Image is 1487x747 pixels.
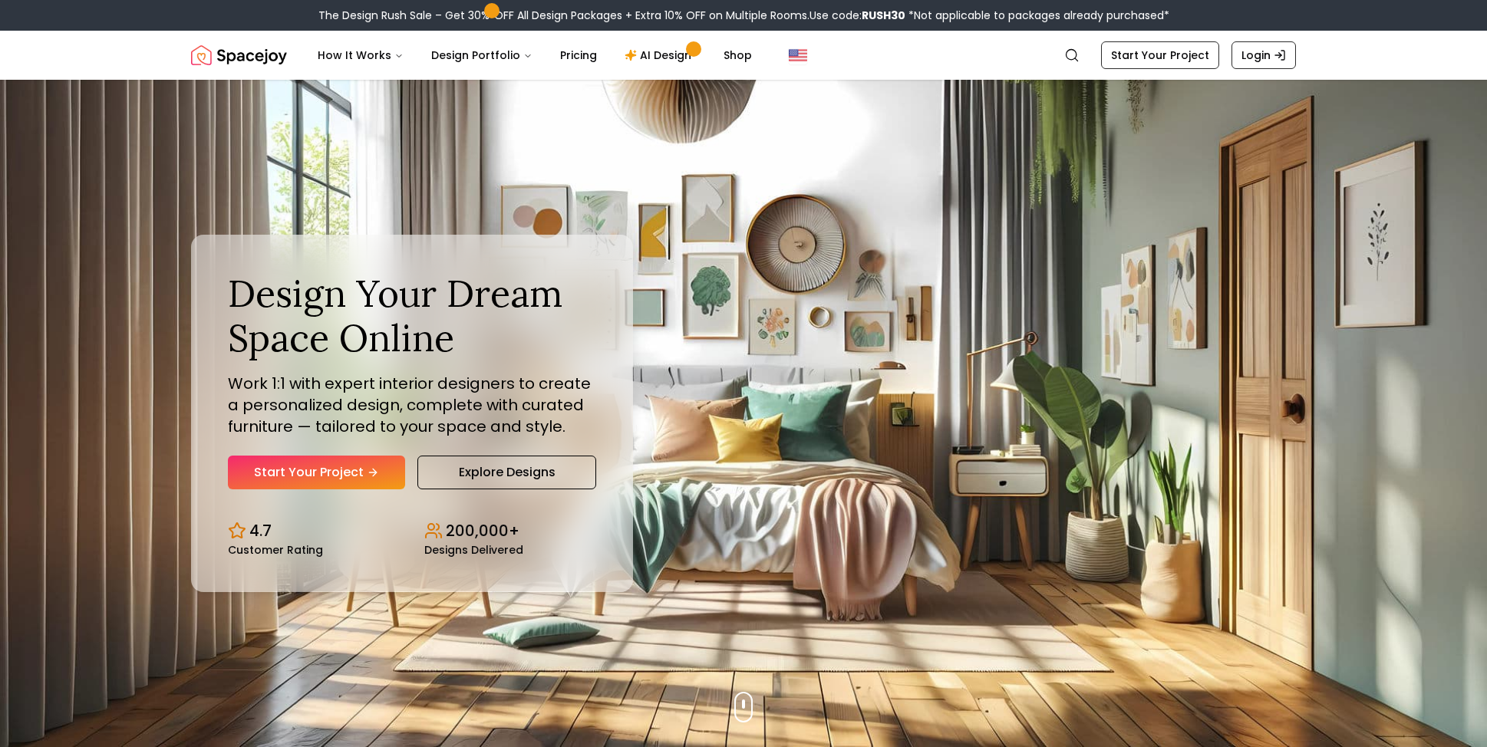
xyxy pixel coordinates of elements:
[862,8,905,23] b: RUSH30
[612,40,708,71] a: AI Design
[419,40,545,71] button: Design Portfolio
[305,40,416,71] button: How It Works
[711,40,764,71] a: Shop
[228,373,596,437] p: Work 1:1 with expert interior designers to create a personalized design, complete with curated fu...
[318,8,1169,23] div: The Design Rush Sale – Get 30% OFF All Design Packages + Extra 10% OFF on Multiple Rooms.
[417,456,596,489] a: Explore Designs
[191,40,287,71] a: Spacejoy
[548,40,609,71] a: Pricing
[789,46,807,64] img: United States
[228,508,596,555] div: Design stats
[809,8,905,23] span: Use code:
[1231,41,1296,69] a: Login
[424,545,523,555] small: Designs Delivered
[228,545,323,555] small: Customer Rating
[191,40,287,71] img: Spacejoy Logo
[1101,41,1219,69] a: Start Your Project
[228,456,405,489] a: Start Your Project
[305,40,764,71] nav: Main
[191,31,1296,80] nav: Global
[446,520,519,541] p: 200,000+
[228,271,596,360] h1: Design Your Dream Space Online
[905,8,1169,23] span: *Not applicable to packages already purchased*
[249,520,272,541] p: 4.7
